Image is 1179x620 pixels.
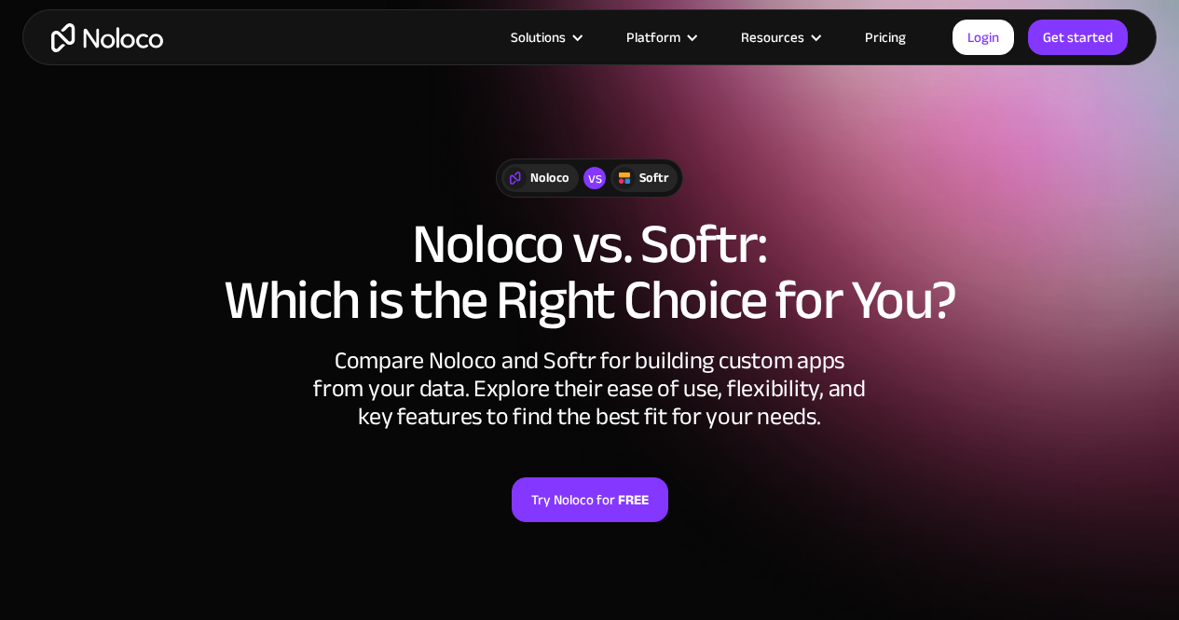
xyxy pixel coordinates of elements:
[530,168,569,188] div: Noloco
[953,20,1014,55] a: Login
[626,25,680,49] div: Platform
[583,167,606,189] div: vs
[741,25,804,49] div: Resources
[512,477,668,522] a: Try Noloco forFREE
[511,25,566,49] div: Solutions
[618,488,649,512] strong: FREE
[51,23,163,52] a: home
[718,25,842,49] div: Resources
[310,347,870,431] div: Compare Noloco and Softr for building custom apps from your data. Explore their ease of use, flex...
[19,216,1160,328] h1: Noloco vs. Softr: Which is the Right Choice for You?
[639,168,668,188] div: Softr
[487,25,603,49] div: Solutions
[1028,20,1128,55] a: Get started
[603,25,718,49] div: Platform
[842,25,929,49] a: Pricing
